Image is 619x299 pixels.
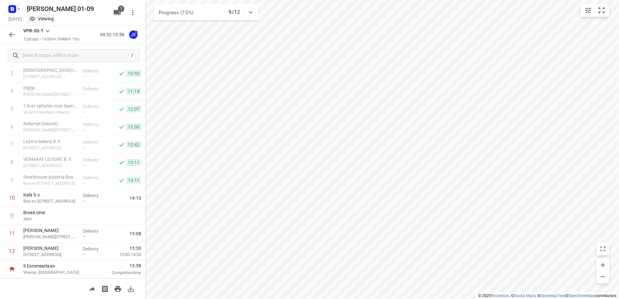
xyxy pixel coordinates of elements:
p: Bos en Lommerplein 130, Amsterdam [23,198,78,205]
span: — [83,145,86,150]
span: 15:58 [98,262,141,269]
p: [PERSON_NAME] [23,245,78,251]
div: 10 [9,195,15,201]
svg: Done [118,88,125,94]
p: [DEMOGRAPHIC_DATA] to go [23,67,78,73]
button: Map settings [582,4,595,17]
p: Delivery [83,246,107,252]
div: 12 [9,248,15,254]
span: Download route [124,285,137,292]
p: Completion time [98,270,141,276]
p: Delivery [83,103,107,110]
div: You are currently in view mode. To make any changes, go to edit project. [29,16,54,22]
div: 3 [10,70,13,76]
div: 11 [9,230,15,237]
span: 14:11 [126,177,141,183]
p: Delivery [83,85,107,92]
a: OpenMapTiles [540,293,565,298]
p: Delivery [83,228,107,234]
span: 15:30 [129,245,141,251]
span: — [83,92,86,97]
p: [STREET_ADDRESS] [23,73,78,80]
span: Share route [85,285,98,292]
span: 12:30 [126,124,141,130]
a: Routetitan [491,293,509,298]
span: — [83,252,86,257]
p: Martini van Geffenstraat 29C, Amsterdam [23,234,78,240]
p: 12 stops • 142km • 5h48m • 10u [23,36,79,42]
span: 13:11 [126,159,141,166]
p: Bos en Lommerweg 127, Amsterdam [23,180,78,187]
span: — [83,234,86,239]
p: [PERSON_NAME] [23,227,78,234]
div: 6 [10,124,13,130]
div: 5 [10,106,13,112]
span: Progress (75%) [159,10,193,16]
p: Delivery [83,68,107,74]
div: / [129,52,136,59]
span: — [83,74,86,79]
p: Saenredamstraat 32, Amsterdam [23,145,78,151]
div: 8 [10,159,13,165]
p: Steakhouse pizzeria Bos en Lommer [23,174,78,180]
p: Delivery [83,157,107,163]
svg: Done [118,141,125,148]
p: Olijfje [23,85,78,91]
input: Search stops within route [22,51,129,61]
p: Ankertje (sleutel) [23,120,78,127]
p: [STREET_ADDRESS], [23,251,78,258]
p: Van Woustraat 204D, Amsterdam [23,127,78,133]
a: OpenStreetMap [568,293,595,298]
p: Delivery [83,174,107,181]
svg: Done [118,177,125,183]
p: VPR-03-T [23,28,44,34]
div: 9 [10,177,13,183]
span: 15:08 [129,230,141,237]
p: Delivery [83,121,107,127]
div: small contained button group [580,4,609,17]
span: 12:42 [126,141,141,148]
p: Break time [23,209,78,216]
div: 4 [10,88,13,94]
span: 11:18 [126,88,141,94]
p: 12:00-18:00 [109,251,141,258]
p: VERMAAT LEISURE B.V. [23,156,78,162]
a: Stadia Maps [514,293,536,298]
span: Assigned to Jeffrey E [127,31,140,38]
p: Oosterdokskade 143, Amsterdam [23,162,78,169]
span: — [83,199,86,204]
button: 1 [111,6,124,19]
button: Fit zoom [595,4,608,17]
span: 10:55 [126,70,141,77]
span: 1 [118,6,124,12]
p: 30 m [23,216,78,222]
svg: Done [118,106,125,112]
p: Delivery [83,139,107,145]
svg: Done [118,124,125,130]
span: — [83,110,86,115]
p: 9b Eemmeerlaan, Weesp [23,109,78,116]
p: 09:32-15:58 [100,31,127,38]
p: Jan van Scorelstraat 81, Utrecht [23,91,78,98]
p: Delivery [83,192,107,199]
span: Print shipping labels [98,285,111,292]
div: Progress (75%)9/12 [153,4,258,21]
p: Layers bakery B.V. [23,138,78,145]
span: — [83,163,86,168]
p: Kala b.v. [23,192,78,198]
p: Weesp, [GEOGRAPHIC_DATA] [23,269,91,276]
span: Print route [111,285,124,292]
span: 14:13 [129,195,141,201]
span: — [83,181,86,186]
p: 9 Eemmeerlaan [23,263,91,269]
p: 1 krat ophalen voor layers bakery [23,103,78,109]
button: More [126,6,139,19]
svg: Done [118,70,125,77]
span: — [83,127,86,132]
svg: Done [118,159,125,166]
li: © 2025 , © , © © contributors [478,293,616,298]
div: 7 [10,141,13,148]
p: 9/12 [229,8,240,16]
span: 12:07 [126,106,141,112]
